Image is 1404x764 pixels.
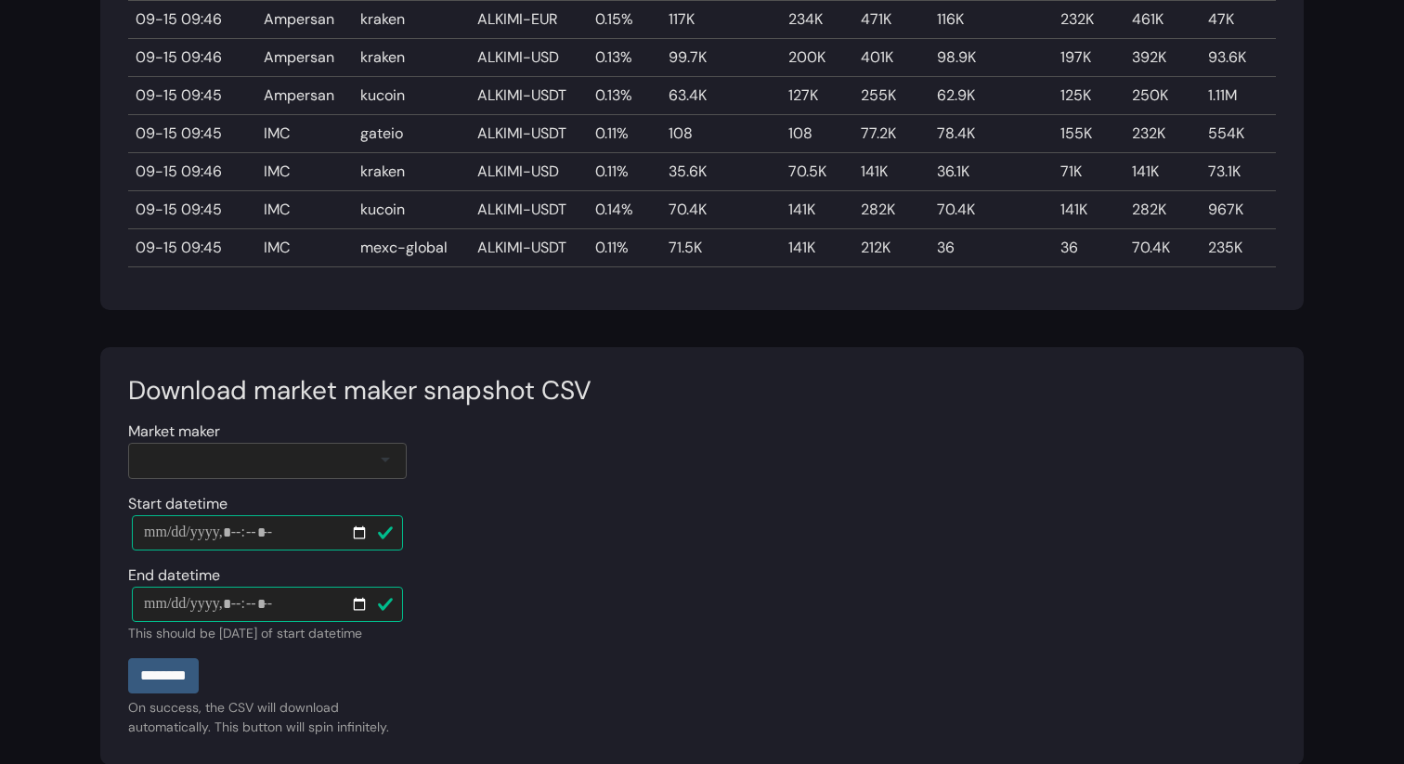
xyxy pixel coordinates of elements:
label: Start datetime [128,493,227,515]
td: 197K [1053,39,1124,77]
td: 70.4K [1124,229,1201,267]
td: 98.9K [929,39,1053,77]
td: 232K [1124,115,1201,153]
td: 125K [1053,77,1124,115]
div: On success, the CSV will download automatically. This button will spin infinitely. [128,698,407,737]
td: 63.4K [661,77,782,115]
td: 108 [781,115,852,153]
td: 36 [929,229,1053,267]
td: ALKIMI-USD [470,153,588,191]
td: Ampersan [256,39,354,77]
td: 141K [853,153,929,191]
td: 250K [1124,77,1201,115]
td: 116K [929,1,1053,39]
td: 71.5K [661,229,782,267]
td: 47K [1201,1,1276,39]
td: 282K [1124,191,1201,229]
td: IMC [256,153,354,191]
td: ALKIMI-USDT [470,115,588,153]
td: 282K [853,191,929,229]
td: mexc-global [353,229,469,267]
td: 09-15 09:45 [128,115,256,153]
td: 554K [1201,115,1276,153]
td: ALKIMI-USDT [470,229,588,267]
td: ALKIMI-USD [470,39,588,77]
td: 0.15% [588,1,661,39]
td: 255K [853,77,929,115]
td: 232K [1053,1,1124,39]
td: IMC [256,115,354,153]
td: Ampersan [256,77,354,115]
td: kraken [353,39,469,77]
td: 141K [781,229,852,267]
td: 99.7K [661,39,782,77]
td: 461K [1124,1,1201,39]
td: 09-15 09:45 [128,229,256,267]
td: 127K [781,77,852,115]
td: 141K [1053,191,1124,229]
small: This should be [DATE] of start datetime [128,625,362,641]
td: 1.11M [1201,77,1276,115]
td: 200K [781,39,852,77]
td: 70.5K [781,153,852,191]
td: 234K [781,1,852,39]
td: 0.14% [588,191,661,229]
td: 36 [1053,229,1124,267]
td: Ampersan [256,1,354,39]
td: 235K [1201,229,1276,267]
td: 0.11% [588,153,661,191]
td: 212K [853,229,929,267]
td: 108 [661,115,782,153]
label: End datetime [128,564,220,587]
td: 967K [1201,191,1276,229]
td: 09-15 09:46 [128,153,256,191]
td: 0.13% [588,77,661,115]
td: 70.4K [929,191,1053,229]
td: 0.11% [588,115,661,153]
td: 155K [1053,115,1124,153]
td: ALKIMI-EUR [470,1,588,39]
td: IMC [256,191,354,229]
td: 62.9K [929,77,1053,115]
td: 141K [781,191,852,229]
td: 77.2K [853,115,929,153]
td: 0.11% [588,229,661,267]
td: kucoin [353,77,469,115]
td: 35.6K [661,153,782,191]
td: gateio [353,115,469,153]
td: 141K [1124,153,1201,191]
td: 36.1K [929,153,1053,191]
td: 71K [1053,153,1124,191]
h3: Download market maker snapshot CSV [128,375,1276,407]
td: 09-15 09:45 [128,191,256,229]
td: kraken [353,153,469,191]
td: 09-15 09:45 [128,77,256,115]
td: 78.4K [929,115,1053,153]
td: 09-15 09:46 [128,1,256,39]
td: ALKIMI-USDT [470,77,588,115]
td: 09-15 09:46 [128,39,256,77]
td: 70.4K [661,191,782,229]
td: 392K [1124,39,1201,77]
td: 73.1K [1201,153,1276,191]
td: 0.13% [588,39,661,77]
td: kucoin [353,191,469,229]
td: 93.6K [1201,39,1276,77]
td: 401K [853,39,929,77]
td: 471K [853,1,929,39]
label: Market maker [128,421,220,443]
td: IMC [256,229,354,267]
td: kraken [353,1,469,39]
td: ALKIMI-USDT [470,191,588,229]
td: 117K [661,1,782,39]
